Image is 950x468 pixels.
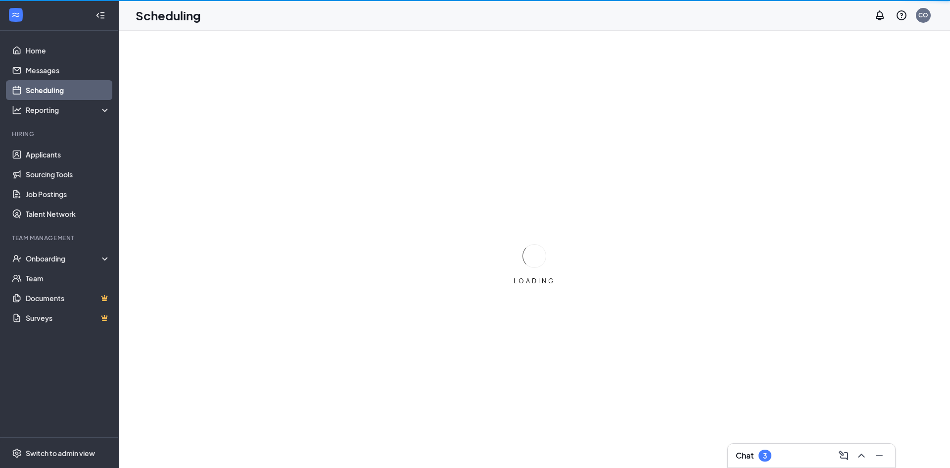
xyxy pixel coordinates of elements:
[896,9,907,21] svg: QuestionInfo
[12,254,22,263] svg: UserCheck
[874,9,886,21] svg: Notifications
[12,234,108,242] div: Team Management
[836,448,852,464] button: ComposeMessage
[26,60,110,80] a: Messages
[854,448,869,464] button: ChevronUp
[26,145,110,164] a: Applicants
[763,452,767,460] div: 3
[12,105,22,115] svg: Analysis
[26,448,95,458] div: Switch to admin view
[26,80,110,100] a: Scheduling
[12,130,108,138] div: Hiring
[736,450,754,461] h3: Chat
[873,450,885,462] svg: Minimize
[12,448,22,458] svg: Settings
[26,164,110,184] a: Sourcing Tools
[510,277,559,285] div: LOADING
[918,11,928,19] div: CO
[26,41,110,60] a: Home
[26,204,110,224] a: Talent Network
[26,184,110,204] a: Job Postings
[11,10,21,20] svg: WorkstreamLogo
[838,450,850,462] svg: ComposeMessage
[26,268,110,288] a: Team
[95,10,105,20] svg: Collapse
[871,448,887,464] button: Minimize
[26,308,110,328] a: SurveysCrown
[26,105,111,115] div: Reporting
[26,288,110,308] a: DocumentsCrown
[855,450,867,462] svg: ChevronUp
[136,7,201,24] h1: Scheduling
[26,254,102,263] div: Onboarding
